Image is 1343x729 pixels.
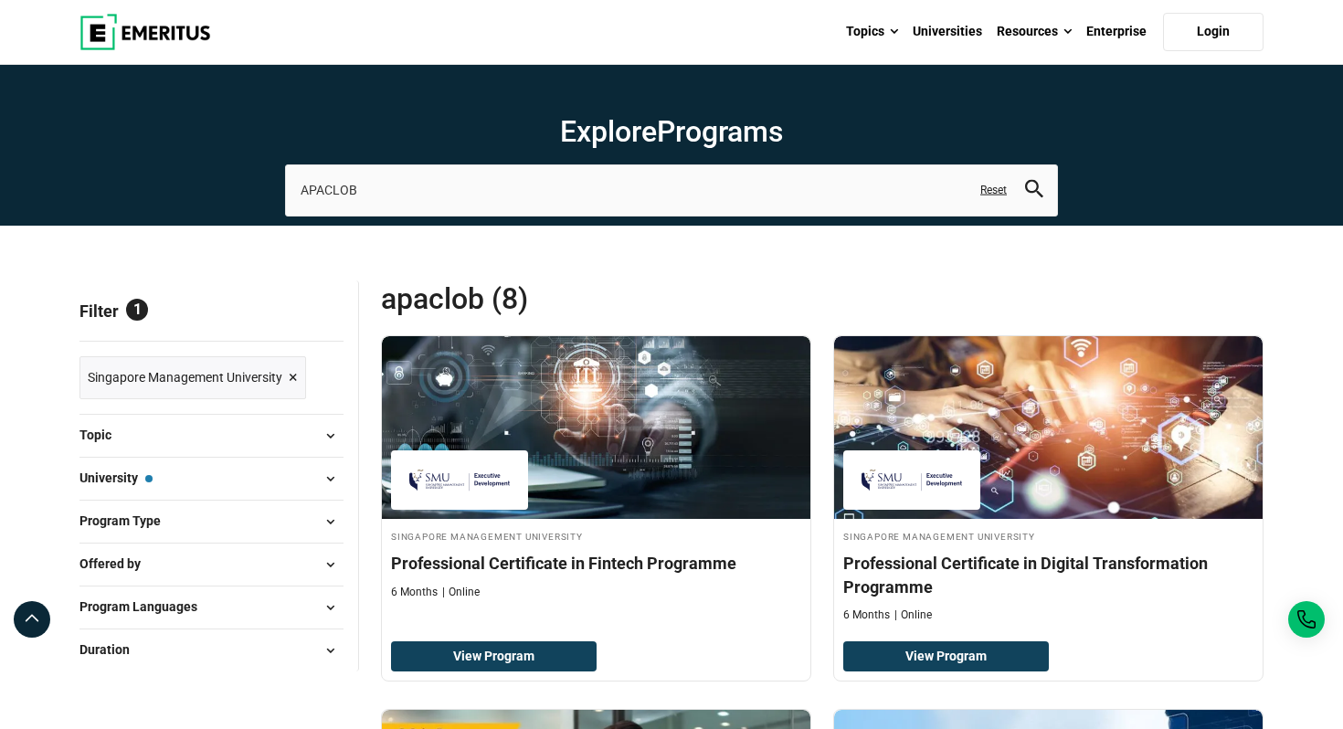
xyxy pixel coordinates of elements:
span: Singapore Management University [88,367,282,387]
a: View Program [843,641,1049,672]
input: search-page [285,164,1058,216]
span: Topic [79,425,126,445]
p: 6 Months [843,607,890,623]
button: Topic [79,422,344,449]
a: Reset all [287,301,344,325]
img: Singapore Management University [400,460,519,501]
p: 6 Months [391,585,438,600]
span: 1 [126,299,148,321]
a: Singapore Management University × [79,356,306,399]
span: Program Type [79,511,175,531]
p: Filter [79,280,344,341]
button: search [1025,180,1043,201]
button: Duration [79,637,344,664]
a: Digital Transformation Course by Singapore Management University - Singapore Management Universit... [834,336,1263,632]
a: Login [1163,13,1264,51]
h4: Singapore Management University [843,528,1253,544]
p: Online [442,585,480,600]
h4: Singapore Management University [391,528,801,544]
a: search [1025,185,1043,202]
button: Offered by [79,551,344,578]
button: University [79,465,344,492]
a: Reset search [980,183,1007,198]
span: APACLOB (8) [381,280,822,317]
span: Offered by [79,554,155,574]
h1: Explore [285,113,1058,150]
span: × [289,364,298,391]
button: Program Type [79,508,344,535]
a: View Program [391,641,597,672]
img: Professional Certificate in Fintech Programme | Online Finance Course [382,336,810,519]
span: University [79,468,153,488]
span: Programs [657,114,783,149]
img: Singapore Management University [852,460,971,501]
span: Program Languages [79,597,212,617]
img: Professional Certificate in Digital Transformation Programme | Online Digital Transformation Course [834,336,1263,519]
p: Online [894,607,932,623]
h4: Professional Certificate in Digital Transformation Programme [843,552,1253,597]
span: Duration [79,639,144,660]
button: Program Languages [79,594,344,621]
h4: Professional Certificate in Fintech Programme [391,552,801,575]
a: Finance Course by Singapore Management University - Singapore Management University Singapore Man... [382,336,810,609]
